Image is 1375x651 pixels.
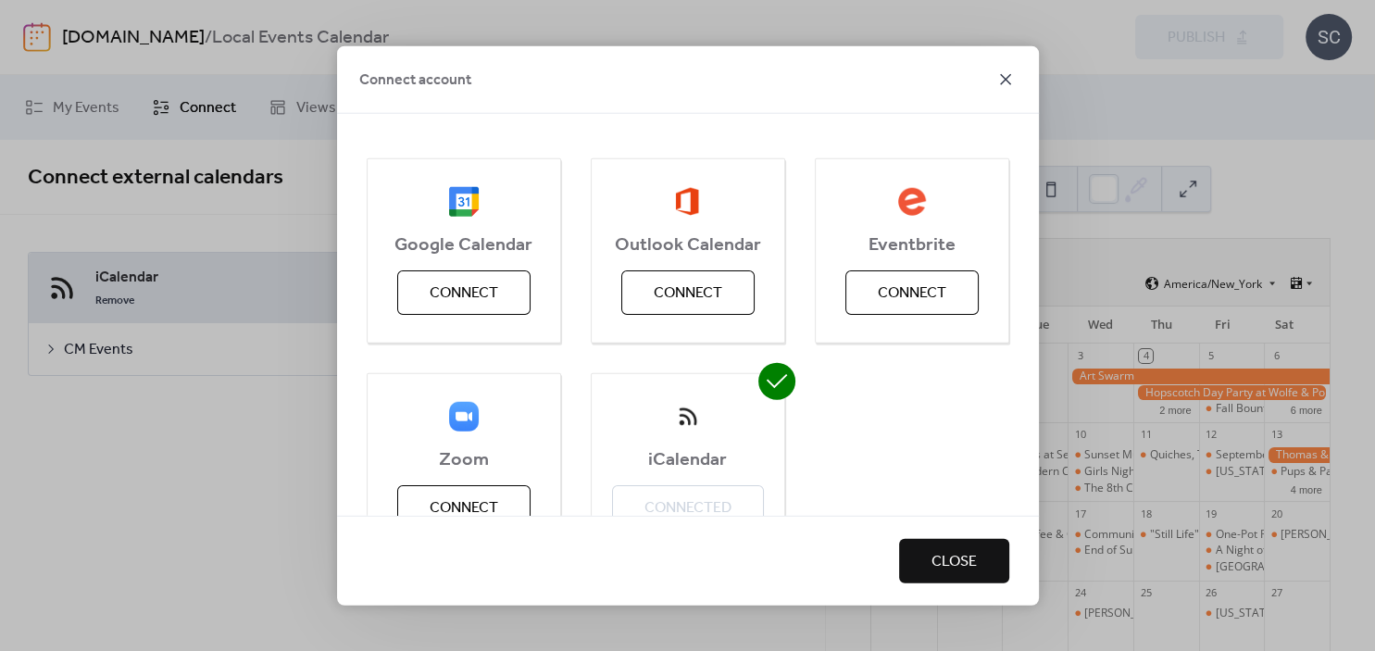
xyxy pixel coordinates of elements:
[675,186,700,216] img: outlook
[621,269,755,314] button: Connect
[816,233,1008,256] span: Eventbrite
[449,401,479,431] img: zoom
[673,401,703,431] img: ical
[845,269,979,314] button: Connect
[878,282,946,304] span: Connect
[368,233,560,256] span: Google Calendar
[368,448,560,470] span: Zoom
[592,448,784,470] span: iCalendar
[397,484,531,529] button: Connect
[359,69,471,91] span: Connect account
[897,186,927,216] img: eventbrite
[397,269,531,314] button: Connect
[899,539,1009,583] button: Close
[592,233,784,256] span: Outlook Calendar
[430,282,498,304] span: Connect
[931,551,977,573] span: Close
[449,186,479,216] img: google
[654,282,722,304] span: Connect
[430,496,498,519] span: Connect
